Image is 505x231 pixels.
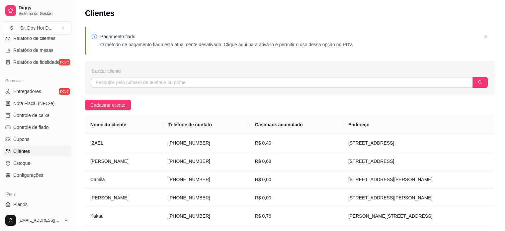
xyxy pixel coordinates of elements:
[3,146,71,157] a: Clientes
[250,116,343,134] th: Cashback acumulado
[13,172,43,178] span: Configurações
[85,171,163,189] td: Camila
[13,59,59,65] span: Relatório de fidelidade
[3,170,71,180] a: Configurações
[3,110,71,121] a: Controle de caixa
[85,207,163,225] td: Kakau
[3,212,71,228] button: [EMAIL_ADDRESS][DOMAIN_NAME]
[343,134,494,152] td: [STREET_ADDRESS]
[163,171,250,189] td: [PHONE_NUMBER]
[343,152,494,171] td: [STREET_ADDRESS]
[3,75,71,86] div: Gerenciar
[85,134,163,152] td: IZAEL
[343,116,494,134] th: Endereço
[13,124,49,131] span: Controle de fiado
[343,171,494,189] td: [STREET_ADDRESS][PERSON_NAME]
[3,21,71,35] button: Select a team
[163,189,250,207] td: [PHONE_NUMBER]
[163,152,250,171] td: [PHONE_NUMBER]
[163,134,250,152] td: [PHONE_NUMBER]
[20,25,52,31] div: Sr. Dos Hot D ...
[250,134,343,152] td: R$ 0,40
[163,116,250,134] th: Telefone de contato
[3,86,71,97] a: Entregadoresnovo
[85,100,131,110] button: Cadastrar cliente
[478,80,482,85] span: search
[13,47,53,54] span: Relatório de mesas
[85,189,163,207] td: [PERSON_NAME]
[3,3,71,19] a: DiggySistema de Gestão
[250,207,343,225] td: R$ 0,76
[19,218,61,223] span: [EMAIL_ADDRESS][DOMAIN_NAME]
[13,136,29,143] span: Cupons
[163,207,250,225] td: [PHONE_NUMBER]
[343,189,494,207] td: [STREET_ADDRESS][PERSON_NAME]
[250,152,343,171] td: R$ 0,68
[250,189,343,207] td: R$ 0,00
[13,35,55,42] span: Relatório de clientes
[100,33,353,40] p: Pagamento fiado
[3,158,71,169] a: Estoque
[3,33,71,44] a: Relatório de clientes
[13,88,41,95] span: Entregadores
[250,171,343,189] td: R$ 0,00
[3,45,71,56] a: Relatório de mesas
[19,11,69,16] span: Sistema de Gestão
[92,77,473,88] input: Pesquise pelo número de telefone ou nome
[90,101,126,109] span: Cadastrar cliente
[13,160,30,167] span: Estoque
[100,41,353,48] p: O método de pagamento fiado está atualmente desativado. Clique aqui para ativá-lo e permitir o us...
[8,25,15,31] span: S
[13,201,28,208] span: Planos
[19,5,69,11] span: Diggy
[3,188,71,199] div: Diggy
[85,152,163,171] td: [PERSON_NAME]
[3,134,71,145] a: Cupons
[13,100,54,107] span: Nota Fiscal (NFC-e)
[3,98,71,109] a: Nota Fiscal (NFC-e)
[3,57,71,67] a: Relatório de fidelidadenovo
[85,8,115,19] h2: Clientes
[13,112,49,119] span: Controle de caixa
[92,68,488,74] div: Buscar cliente
[3,199,71,210] a: Planos
[85,116,163,134] th: Nome do cliente
[3,122,71,133] a: Controle de fiado
[13,148,30,155] span: Clientes
[343,207,494,225] td: [PERSON_NAME][STREET_ADDRESS]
